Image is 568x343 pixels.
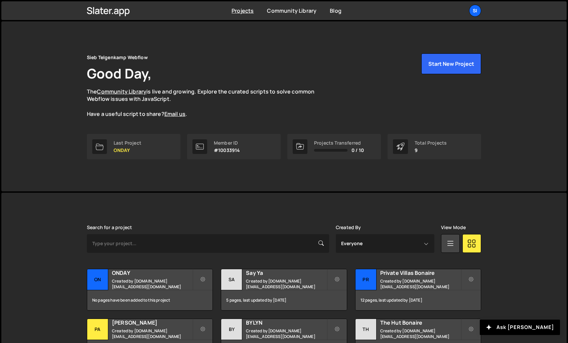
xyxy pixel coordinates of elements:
a: Si [469,5,481,17]
h2: BYLYN [246,319,326,326]
small: Created by [DOMAIN_NAME][EMAIL_ADDRESS][DOMAIN_NAME] [112,278,192,290]
div: Pr [356,269,377,290]
button: Ask [PERSON_NAME] [480,320,560,335]
a: Community Library [97,88,146,95]
div: Sa [221,269,242,290]
h2: ONDAY [112,269,192,277]
h2: [PERSON_NAME] [112,319,192,326]
p: ONDAY [114,148,141,153]
h1: Good Day, [87,64,152,82]
small: Created by [DOMAIN_NAME][EMAIL_ADDRESS][DOMAIN_NAME] [380,278,461,290]
a: Pr Private Villas Bonaire Created by [DOMAIN_NAME][EMAIL_ADDRESS][DOMAIN_NAME] 12 pages, last upd... [355,269,481,311]
h2: Private Villas Bonaire [380,269,461,277]
input: Type your project... [87,234,329,253]
h2: Say Ya [246,269,326,277]
div: BY [221,319,242,340]
a: Community Library [267,7,316,14]
p: 9 [415,148,447,153]
div: Last Project [114,140,141,146]
span: 0 / 10 [351,148,364,153]
small: Created by [DOMAIN_NAME][EMAIL_ADDRESS][DOMAIN_NAME] [246,278,326,290]
label: Created By [336,225,361,230]
small: Created by [DOMAIN_NAME][EMAIL_ADDRESS][DOMAIN_NAME] [112,328,192,339]
div: Sieb Telgenkamp Webflow [87,53,148,61]
a: ON ONDAY Created by [DOMAIN_NAME][EMAIL_ADDRESS][DOMAIN_NAME] No pages have been added to this pr... [87,269,213,311]
button: Start New Project [421,53,481,74]
h2: The Hut Bonaire [380,319,461,326]
label: Search for a project [87,225,132,230]
div: ON [87,269,108,290]
div: 12 pages, last updated by [DATE] [356,290,481,310]
div: Member ID [214,140,240,146]
a: Projects [232,7,254,14]
a: Sa Say Ya Created by [DOMAIN_NAME][EMAIL_ADDRESS][DOMAIN_NAME] 5 pages, last updated by [DATE] [221,269,347,311]
div: 5 pages, last updated by [DATE] [221,290,346,310]
p: #10033914 [214,148,240,153]
div: No pages have been added to this project [87,290,212,310]
a: Blog [330,7,341,14]
a: Last Project ONDAY [87,134,180,159]
a: Email us [164,110,185,118]
small: Created by [DOMAIN_NAME][EMAIL_ADDRESS][DOMAIN_NAME] [380,328,461,339]
small: Created by [DOMAIN_NAME][EMAIL_ADDRESS][DOMAIN_NAME] [246,328,326,339]
div: Pa [87,319,108,340]
div: Th [356,319,377,340]
p: The is live and growing. Explore the curated scripts to solve common Webflow issues with JavaScri... [87,88,327,118]
div: Projects Transferred [314,140,364,146]
label: View Mode [441,225,466,230]
div: Total Projects [415,140,447,146]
